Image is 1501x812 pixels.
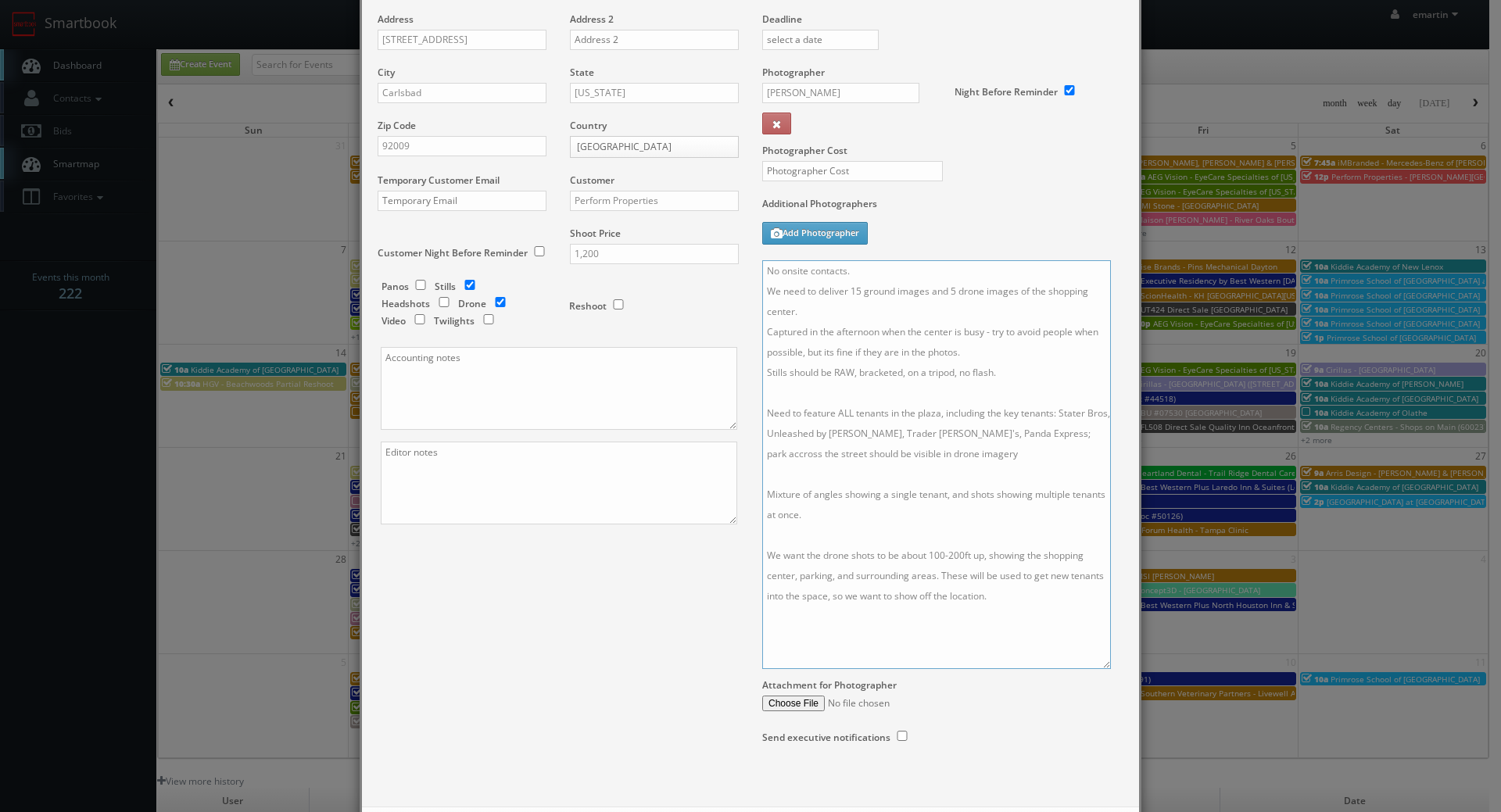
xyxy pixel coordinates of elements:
input: Shoot Price [570,244,739,264]
label: Temporary Customer Email [378,173,500,187]
label: Drone [458,297,486,310]
span: [GEOGRAPHIC_DATA] [577,137,718,157]
input: Select a customer [570,191,739,211]
label: Address 2 [570,13,614,26]
label: Shoot Price [570,227,621,240]
input: Select a photographer [762,83,919,103]
label: Twilights [434,314,475,327]
a: [GEOGRAPHIC_DATA] [570,136,739,158]
label: Reshoot [569,299,607,313]
label: City [378,66,395,79]
label: Country [570,119,607,132]
label: Send executive notifications [762,731,890,744]
label: Headshots [382,297,430,310]
label: Address [378,13,414,26]
input: Zip Code [378,136,546,156]
input: Select a state [570,83,739,103]
button: Add Photographer [762,222,868,245]
label: Additional Photographers [762,197,1123,218]
input: City [378,83,546,103]
input: Address [378,30,546,50]
label: Zip Code [378,119,416,132]
label: Stills [435,280,456,293]
label: Deadline [750,13,1135,26]
label: Video [382,314,406,327]
input: Address 2 [570,30,739,50]
label: Night Before Reminder [955,85,1058,98]
input: Photographer Cost [762,161,943,181]
input: Temporary Email [378,191,546,211]
label: State [570,66,594,79]
label: Photographer [762,66,825,79]
label: Photographer Cost [750,144,1135,157]
label: Panos [382,280,409,293]
label: Customer [570,173,614,187]
input: select a date [762,30,879,50]
label: Customer Night Before Reminder [378,246,528,259]
label: Attachment for Photographer [762,678,897,692]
